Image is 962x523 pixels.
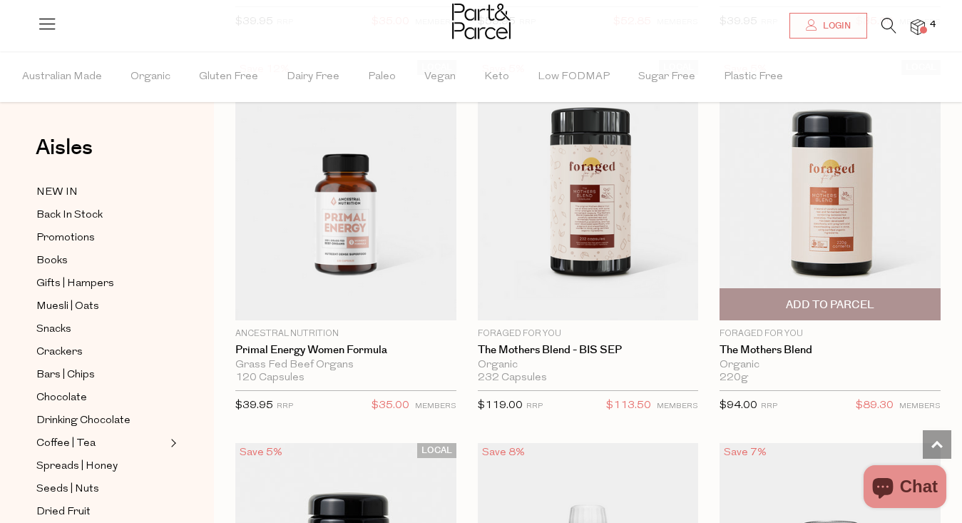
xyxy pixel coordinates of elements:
[36,252,166,270] a: Books
[720,327,941,340] p: Foraged For You
[235,443,287,462] div: Save 5%
[36,132,93,163] span: Aisles
[417,443,456,458] span: LOCAL
[36,253,68,270] span: Books
[36,184,78,201] span: NEW IN
[36,343,166,361] a: Crackers
[36,458,118,475] span: Spreads | Honey
[36,389,166,407] a: Chocolate
[36,366,166,384] a: Bars | Chips
[899,402,941,410] small: MEMBERS
[786,298,874,313] span: Add To Parcel
[789,13,867,39] a: Login
[720,372,748,385] span: 220g
[36,481,99,498] span: Seeds | Nuts
[724,52,783,102] span: Plastic Free
[720,400,757,411] span: $94.00
[36,229,166,247] a: Promotions
[235,372,305,385] span: 120 Capsules
[36,275,166,293] a: Gifts | Hampers
[36,298,99,315] span: Muesli | Oats
[415,402,456,410] small: MEMBERS
[926,19,939,31] span: 4
[606,397,651,415] span: $113.50
[859,465,951,512] inbox-online-store-chat: Shopify online store chat
[720,359,941,372] div: Organic
[22,52,102,102] span: Australian Made
[36,230,95,247] span: Promotions
[478,443,529,462] div: Save 8%
[277,402,293,410] small: RRP
[36,207,103,224] span: Back In Stock
[720,443,771,462] div: Save 7%
[36,321,71,338] span: Snacks
[199,52,258,102] span: Gluten Free
[36,412,166,430] a: Drinking Chocolate
[478,359,699,372] div: Organic
[484,52,509,102] span: Keto
[36,503,166,521] a: Dried Fruit
[657,402,698,410] small: MEMBERS
[526,402,543,410] small: RRP
[36,206,166,224] a: Back In Stock
[720,60,941,321] img: The Mothers Blend
[36,504,91,521] span: Dried Fruit
[720,288,941,320] button: Add To Parcel
[368,52,396,102] span: Paleo
[287,52,339,102] span: Dairy Free
[478,60,699,321] img: The Mothers Blend - BIS SEP
[36,320,166,338] a: Snacks
[235,327,456,340] p: Ancestral Nutrition
[424,52,456,102] span: Vegan
[720,344,941,357] a: The Mothers Blend
[452,4,511,39] img: Part&Parcel
[36,412,131,430] span: Drinking Chocolate
[36,480,166,498] a: Seeds | Nuts
[638,52,695,102] span: Sugar Free
[131,52,170,102] span: Organic
[235,60,456,321] img: Primal Energy Women Formula
[478,400,523,411] span: $119.00
[36,183,166,201] a: NEW IN
[372,397,409,415] span: $35.00
[167,435,177,452] button: Expand/Collapse Coffee | Tea
[36,344,83,361] span: Crackers
[36,275,114,293] span: Gifts | Hampers
[235,344,456,357] a: Primal Energy Women Formula
[36,390,87,407] span: Chocolate
[36,298,166,315] a: Muesli | Oats
[761,402,777,410] small: RRP
[235,400,273,411] span: $39.95
[911,19,925,34] a: 4
[478,327,699,340] p: Foraged For You
[478,344,699,357] a: The Mothers Blend - BIS SEP
[856,397,894,415] span: $89.30
[235,359,456,372] div: Grass Fed Beef Organs
[478,372,547,385] span: 232 Capsules
[538,52,610,102] span: Low FODMAP
[36,367,95,384] span: Bars | Chips
[36,457,166,475] a: Spreads | Honey
[36,435,166,452] a: Coffee | Tea
[819,20,851,32] span: Login
[36,435,96,452] span: Coffee | Tea
[36,137,93,173] a: Aisles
